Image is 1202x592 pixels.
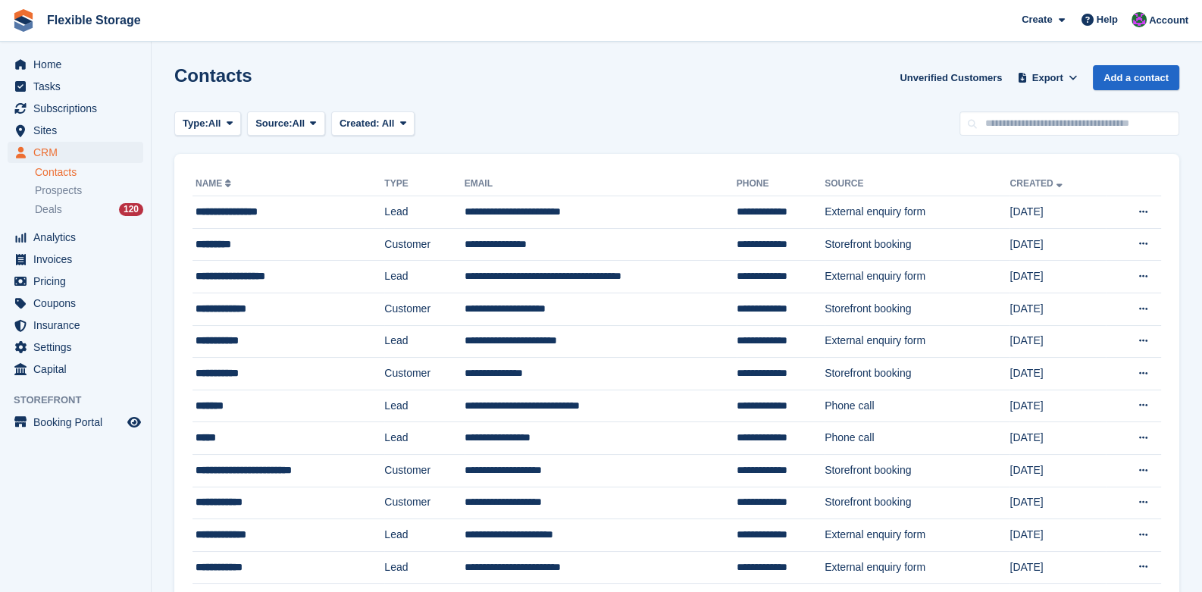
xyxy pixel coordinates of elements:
[1009,390,1106,422] td: [DATE]
[894,65,1008,90] a: Unverified Customers
[119,203,143,216] div: 120
[1009,293,1106,325] td: [DATE]
[196,178,234,189] a: Name
[33,337,124,358] span: Settings
[33,315,124,336] span: Insurance
[331,111,415,136] button: Created: All
[825,196,1009,229] td: External enquiry form
[33,120,124,141] span: Sites
[41,8,147,33] a: Flexible Storage
[1022,12,1052,27] span: Create
[8,412,143,433] a: menu
[825,422,1009,455] td: Phone call
[825,228,1009,261] td: Storefront booking
[825,325,1009,358] td: External enquiry form
[384,325,464,358] td: Lead
[384,487,464,519] td: Customer
[174,111,241,136] button: Type: All
[8,120,143,141] a: menu
[33,359,124,380] span: Capital
[8,76,143,97] a: menu
[384,172,464,196] th: Type
[825,261,1009,293] td: External enquiry form
[35,165,143,180] a: Contacts
[384,519,464,552] td: Lead
[33,227,124,248] span: Analytics
[382,117,395,129] span: All
[33,293,124,314] span: Coupons
[33,249,124,270] span: Invoices
[1009,228,1106,261] td: [DATE]
[1032,70,1063,86] span: Export
[8,337,143,358] a: menu
[33,271,124,292] span: Pricing
[384,422,464,455] td: Lead
[8,359,143,380] a: menu
[8,271,143,292] a: menu
[825,172,1009,196] th: Source
[8,98,143,119] a: menu
[33,412,124,433] span: Booking Portal
[125,413,143,431] a: Preview store
[208,116,221,131] span: All
[1009,519,1106,552] td: [DATE]
[1009,454,1106,487] td: [DATE]
[384,454,464,487] td: Customer
[1014,65,1081,90] button: Export
[825,519,1009,552] td: External enquiry form
[1132,12,1147,27] img: Daniel Douglas
[35,202,143,218] a: Deals 120
[247,111,325,136] button: Source: All
[1093,65,1179,90] a: Add a contact
[14,393,151,408] span: Storefront
[183,116,208,131] span: Type:
[33,76,124,97] span: Tasks
[384,390,464,422] td: Lead
[384,228,464,261] td: Customer
[1149,13,1188,28] span: Account
[1009,422,1106,455] td: [DATE]
[1009,261,1106,293] td: [DATE]
[8,293,143,314] a: menu
[35,183,82,198] span: Prospects
[384,293,464,325] td: Customer
[825,293,1009,325] td: Storefront booking
[255,116,292,131] span: Source:
[293,116,305,131] span: All
[825,390,1009,422] td: Phone call
[1009,487,1106,519] td: [DATE]
[1097,12,1118,27] span: Help
[35,202,62,217] span: Deals
[1009,358,1106,390] td: [DATE]
[384,551,464,584] td: Lead
[384,196,464,229] td: Lead
[1009,178,1065,189] a: Created
[1009,196,1106,229] td: [DATE]
[384,358,464,390] td: Customer
[12,9,35,32] img: stora-icon-8386f47178a22dfd0bd8f6a31ec36ba5ce8667c1dd55bd0f319d3a0aa187defe.svg
[1009,551,1106,584] td: [DATE]
[8,249,143,270] a: menu
[33,54,124,75] span: Home
[825,487,1009,519] td: Storefront booking
[35,183,143,199] a: Prospects
[174,65,252,86] h1: Contacts
[8,315,143,336] a: menu
[340,117,380,129] span: Created:
[8,142,143,163] a: menu
[33,98,124,119] span: Subscriptions
[825,358,1009,390] td: Storefront booking
[737,172,825,196] th: Phone
[33,142,124,163] span: CRM
[384,261,464,293] td: Lead
[465,172,737,196] th: Email
[8,54,143,75] a: menu
[825,551,1009,584] td: External enquiry form
[8,227,143,248] a: menu
[1009,325,1106,358] td: [DATE]
[825,454,1009,487] td: Storefront booking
